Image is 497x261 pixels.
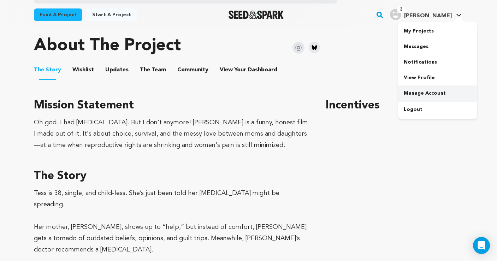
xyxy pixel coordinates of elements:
[398,70,477,85] a: View Profile
[390,9,401,20] img: user.png
[87,8,137,21] a: Start a project
[105,66,129,74] span: Updates
[140,66,166,74] span: Team
[309,42,320,53] img: Seed&Spark Bluesky Icon
[72,66,94,74] span: Wishlist
[248,66,277,74] span: Dashboard
[220,66,279,74] span: Your
[398,54,477,70] a: Notifications
[140,66,150,74] span: The
[390,9,452,20] div: Tara S.'s Profile
[34,66,61,74] span: Story
[229,11,284,19] a: Seed&Spark Homepage
[398,39,477,54] a: Messages
[292,42,304,54] img: Seed&Spark Instagram Icon
[34,8,82,21] a: Fund a project
[34,37,181,54] h1: About The Project
[34,168,309,185] h3: The Story
[398,23,477,39] a: My Projects
[404,13,452,19] span: [PERSON_NAME]
[389,7,463,22] span: Tara S.'s Profile
[220,66,279,74] a: ViewYourDashboard
[398,102,477,117] a: Logout
[473,237,490,254] div: Open Intercom Messenger
[326,97,463,114] h1: Incentives
[389,7,463,20] a: Tara S.'s Profile
[397,6,405,13] span: 3
[177,66,208,74] span: Community
[34,66,44,74] span: The
[34,221,309,255] p: Her mother, [PERSON_NAME], shows up to “help,” but instead of comfort, [PERSON_NAME] gets a torna...
[34,117,309,151] div: Oh god. I had [MEDICAL_DATA]. But I don't anymore! [PERSON_NAME] is a funny, honest film I made o...
[34,188,309,210] p: Tess is 38, single, and child-less. She’s just been told her [MEDICAL_DATA] might be spreading.
[229,11,284,19] img: Seed&Spark Logo Dark Mode
[34,97,309,114] h3: Mission Statement
[398,85,477,101] a: Manage Account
